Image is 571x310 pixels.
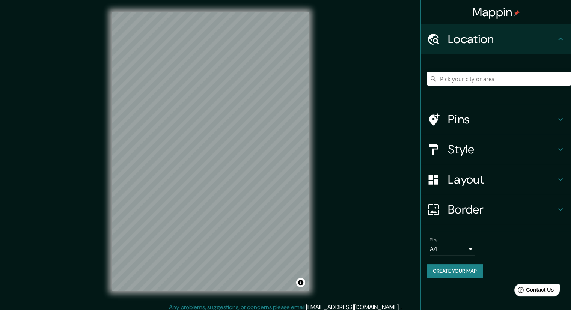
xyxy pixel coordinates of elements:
div: Location [421,24,571,54]
div: Border [421,194,571,224]
canvas: Map [112,12,309,291]
h4: Style [448,142,556,157]
div: Style [421,134,571,164]
button: Toggle attribution [296,278,305,287]
h4: Mappin [472,5,520,20]
h4: Pins [448,112,556,127]
div: Pins [421,104,571,134]
button: Create your map [427,264,483,278]
input: Pick your city or area [427,72,571,86]
h4: Border [448,202,556,217]
div: Layout [421,164,571,194]
iframe: Help widget launcher [504,281,563,302]
img: pin-icon.png [514,10,520,16]
h4: Layout [448,172,556,187]
label: Size [430,237,438,243]
div: A4 [430,243,475,255]
h4: Location [448,32,556,47]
